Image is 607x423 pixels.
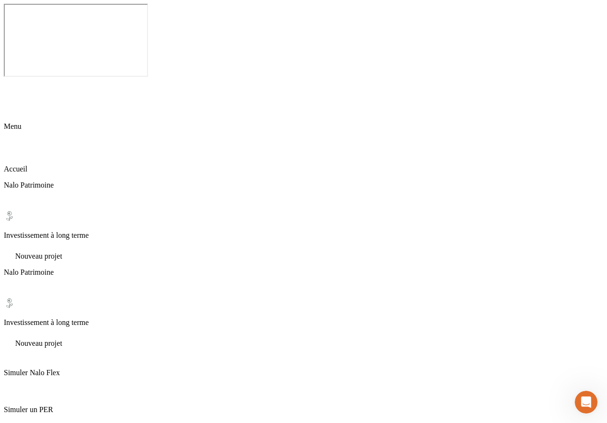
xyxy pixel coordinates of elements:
[4,385,603,414] div: Simuler un PER
[4,405,603,414] p: Simuler un PER
[4,297,603,327] div: Investissement à long terme
[15,339,62,347] span: Nouveau projet
[4,268,603,277] p: Nalo Patrimoine
[4,122,21,130] span: Menu
[575,391,598,414] iframe: Intercom live chat
[15,252,62,260] span: Nouveau projet
[4,144,603,173] div: Accueil
[4,348,603,377] div: Simuler Nalo Flex
[4,369,603,377] p: Simuler Nalo Flex
[4,210,603,240] div: Investissement à long terme
[4,334,603,348] div: Nouveau projet
[4,247,603,261] div: Nouveau projet
[4,181,603,189] p: Nalo Patrimoine
[4,165,603,173] p: Accueil
[4,231,603,240] p: Investissement à long terme
[4,318,603,327] p: Investissement à long terme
